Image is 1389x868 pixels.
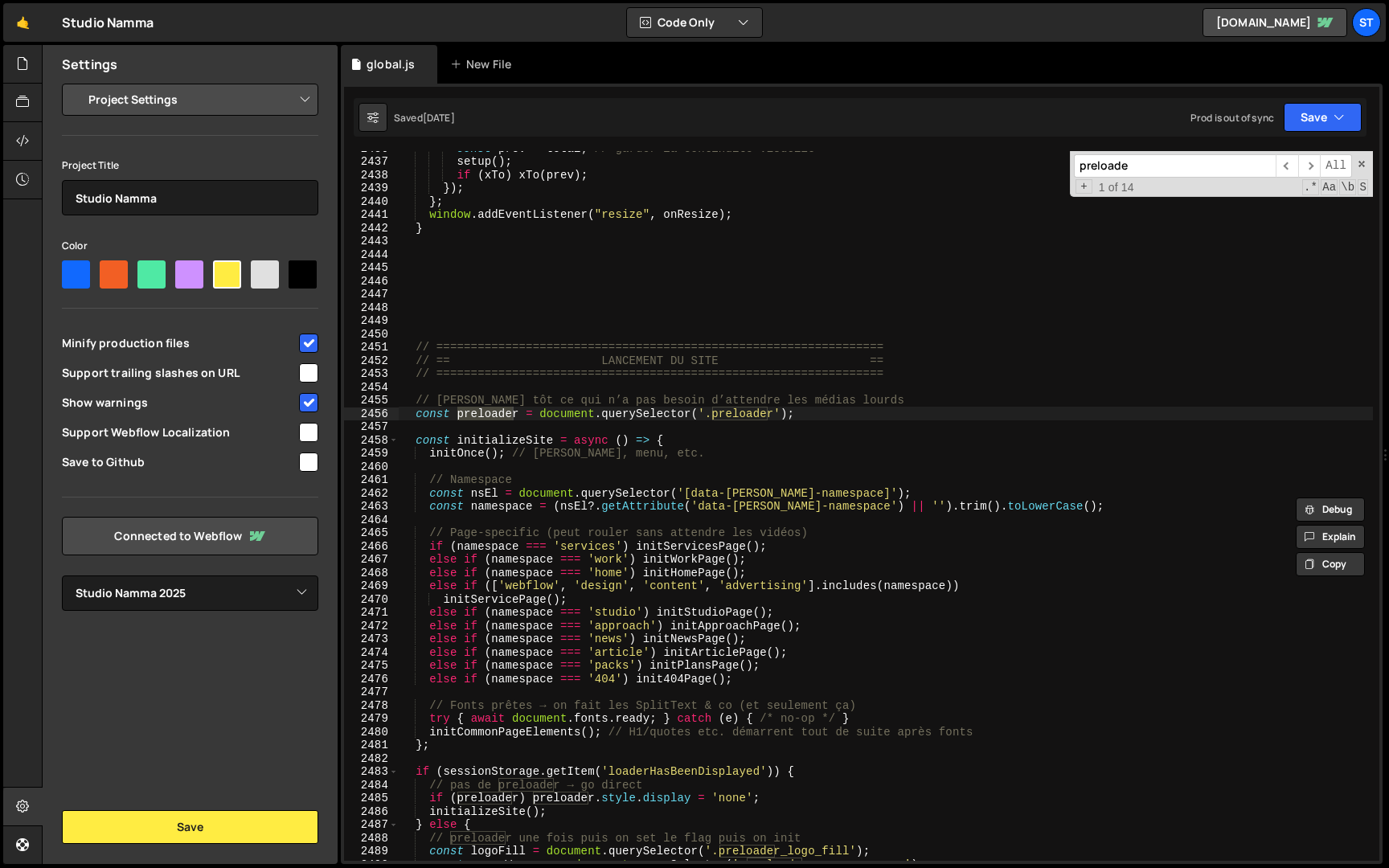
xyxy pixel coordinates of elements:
[62,238,88,254] label: Color
[62,810,318,844] button: Save
[344,434,399,448] div: 2458
[344,514,399,527] div: 2464
[1320,154,1352,178] span: Alt-Enter
[1296,552,1365,576] button: Copy
[62,424,297,440] span: Support Webflow Localization
[344,726,399,739] div: 2480
[344,195,399,209] div: 2440
[1296,497,1365,522] button: Debug
[344,394,399,407] div: 2455
[344,765,399,779] div: 2483
[62,395,297,411] span: Show warnings
[344,792,399,805] div: 2485
[1276,154,1298,178] span: ​
[344,354,399,368] div: 2452
[344,381,399,395] div: 2454
[1358,179,1368,195] span: Search In Selection
[344,673,399,686] div: 2476
[344,620,399,633] div: 2472
[344,420,399,434] div: 2457
[344,686,399,699] div: 2477
[62,454,297,470] span: Save to Github
[1302,179,1319,195] span: RegExp Search
[344,633,399,646] div: 2473
[1190,111,1274,125] div: Prod is out of sync
[344,646,399,660] div: 2474
[344,222,399,235] div: 2442
[344,818,399,832] div: 2487
[450,56,518,72] div: New File
[344,606,399,620] div: 2471
[344,461,399,474] div: 2460
[344,235,399,248] div: 2443
[344,500,399,514] div: 2463
[1076,179,1092,194] span: Toggle Replace mode
[1296,525,1365,549] button: Explain
[1298,154,1321,178] span: ​
[394,111,455,125] div: Saved
[344,301,399,315] div: 2448
[344,367,399,381] div: 2453
[62,517,318,555] a: Connected to Webflow
[62,55,117,73] h2: Settings
[627,8,762,37] button: Code Only
[423,111,455,125] div: [DATE]
[367,56,415,72] div: global.js
[62,13,154,32] div: Studio Namma
[344,288,399,301] div: 2447
[1074,154,1276,178] input: Search for
[344,739,399,752] div: 2481
[344,473,399,487] div: 2461
[344,155,399,169] div: 2437
[344,208,399,222] div: 2441
[1321,179,1338,195] span: CaseSensitive Search
[3,3,43,42] a: 🤙
[344,712,399,726] div: 2479
[1203,8,1347,37] a: [DOMAIN_NAME]
[1092,181,1141,194] span: 1 of 14
[344,540,399,554] div: 2466
[62,180,318,215] input: Project name
[1339,179,1356,195] span: Whole Word Search
[344,659,399,673] div: 2475
[344,752,399,766] div: 2482
[344,407,399,421] div: 2456
[344,805,399,819] div: 2486
[344,487,399,501] div: 2462
[344,182,399,195] div: 2439
[344,328,399,342] div: 2450
[344,699,399,713] div: 2478
[62,365,297,381] span: Support trailing slashes on URL
[344,261,399,275] div: 2445
[344,314,399,328] div: 2449
[344,593,399,607] div: 2470
[344,553,399,567] div: 2467
[344,845,399,858] div: 2489
[1352,8,1381,37] a: St
[62,158,119,174] label: Project Title
[344,832,399,845] div: 2488
[344,248,399,262] div: 2444
[344,526,399,540] div: 2465
[344,567,399,580] div: 2468
[62,335,297,351] span: Minify production files
[1284,103,1362,132] button: Save
[344,447,399,461] div: 2459
[344,275,399,289] div: 2446
[344,169,399,182] div: 2438
[344,779,399,792] div: 2484
[344,579,399,593] div: 2469
[344,341,399,354] div: 2451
